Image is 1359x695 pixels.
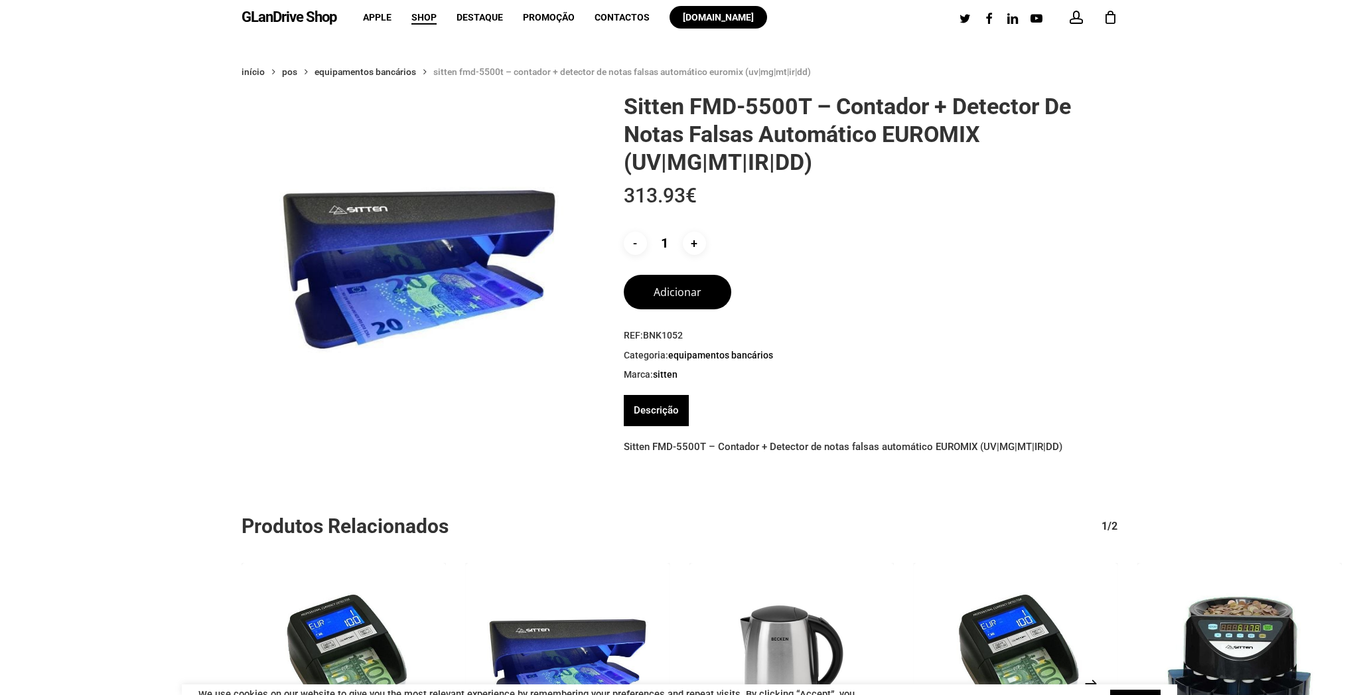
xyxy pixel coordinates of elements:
[242,92,597,447] img: Placeholder
[595,13,650,22] a: Contactos
[363,13,392,22] a: Apple
[242,513,1127,540] h2: Produtos Relacionados
[643,330,683,341] span: BNK1052
[624,92,1117,176] h1: Sitten FMD-5500T – Contador + Detector de notas falsas automático EUROMIX (UV|MG|MT|IR|DD)
[1103,10,1117,25] a: Cart
[668,349,773,361] a: Equipamentos Bancários
[411,12,437,23] span: Shop
[624,232,647,255] input: -
[624,275,731,309] button: Adicionar
[363,12,392,23] span: Apple
[523,13,575,22] a: Promoção
[685,184,697,207] span: €
[411,13,437,22] a: Shop
[315,66,416,78] a: Equipamentos Bancários
[282,66,297,78] a: POS
[624,436,1117,457] p: Sitten FMD-5500T – Contador + Detector de notas falsas automático EUROMIX (UV|MG|MT|IR|DD)
[433,66,811,77] span: Sitten FMD-5500T – Contador + Detector de notas falsas automático EUROMIX (UV|MG|MT|IR|DD)
[457,12,503,23] span: Destaque
[624,329,1117,343] span: REF:
[523,12,575,23] span: Promoção
[1088,513,1117,540] div: 1/2
[242,10,336,25] a: GLanDrive Shop
[653,368,678,380] a: Sitten
[242,66,265,78] a: Início
[457,13,503,22] a: Destaque
[650,232,680,255] input: Product quantity
[624,184,697,207] bdi: 313.93
[624,368,1117,382] span: Marca:
[670,13,767,22] a: [DOMAIN_NAME]
[683,12,754,23] span: [DOMAIN_NAME]
[624,349,1117,362] span: Categoria:
[634,395,679,426] a: Descrição
[683,232,706,255] input: +
[595,12,650,23] span: Contactos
